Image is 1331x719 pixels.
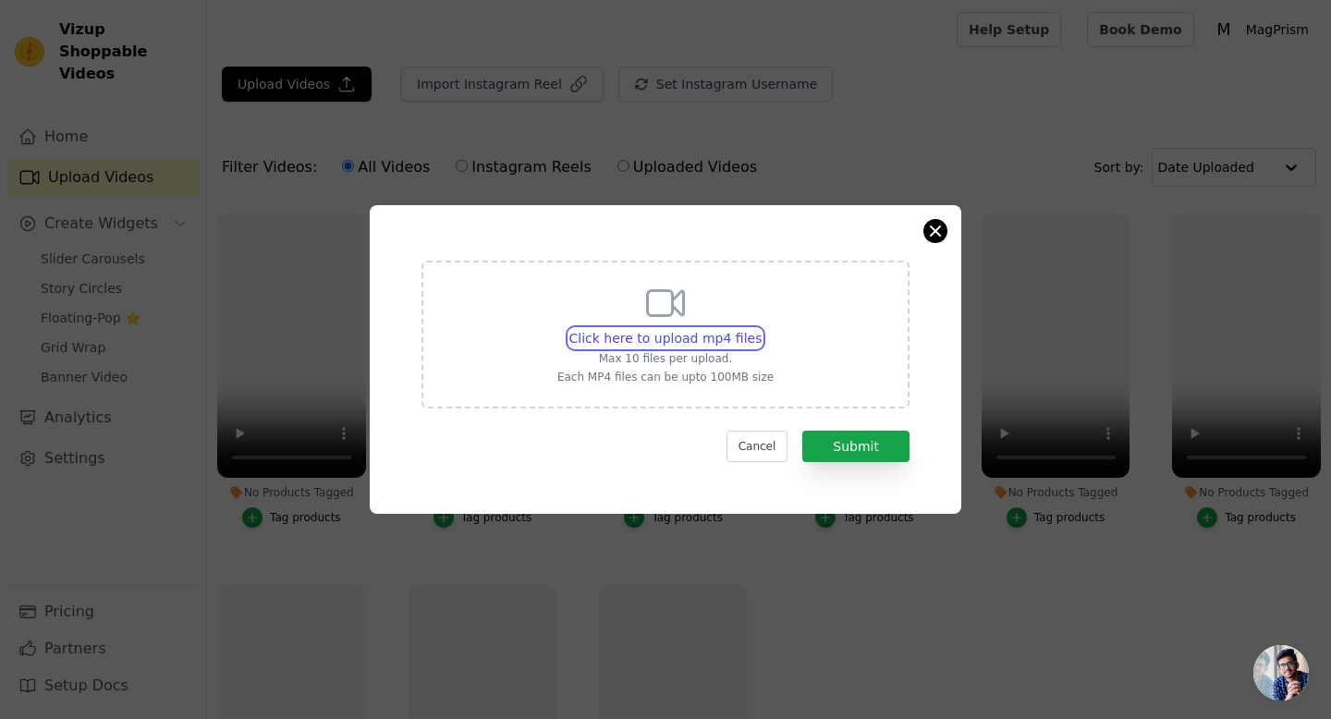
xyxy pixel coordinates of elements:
p: Each MP4 files can be upto 100MB size [557,370,774,384]
button: Submit [802,431,910,462]
div: Open chat [1253,645,1309,701]
span: Click here to upload mp4 files [569,331,763,346]
p: Max 10 files per upload. [557,351,774,366]
button: Cancel [727,431,788,462]
button: Close modal [924,220,946,242]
